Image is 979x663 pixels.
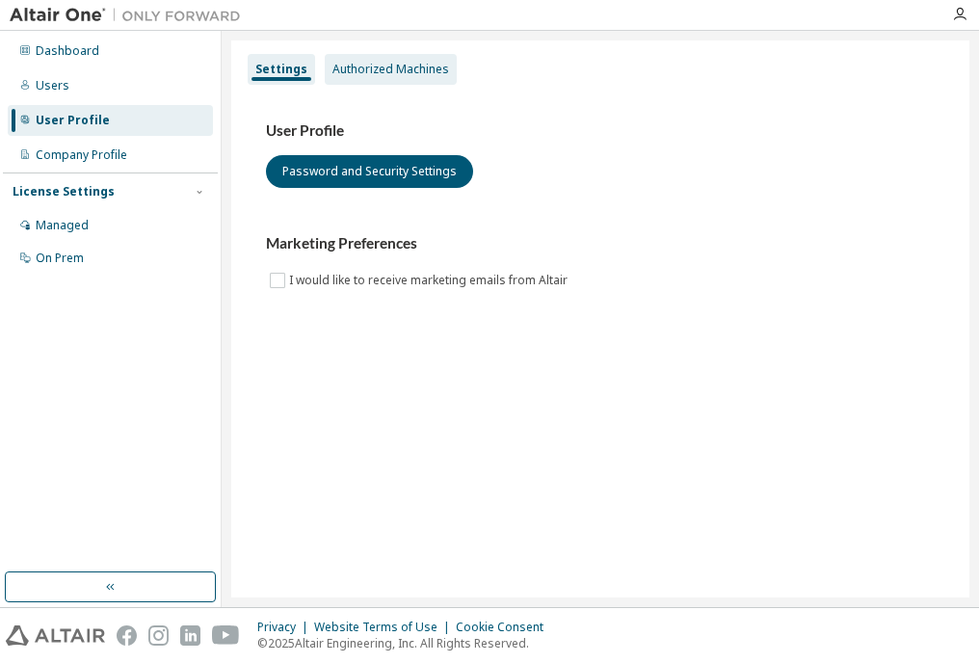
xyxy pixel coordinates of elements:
div: Users [36,78,69,93]
img: Altair One [10,6,251,25]
img: youtube.svg [212,625,240,646]
img: instagram.svg [148,625,169,646]
div: Managed [36,218,89,233]
div: Cookie Consent [456,620,555,635]
h3: User Profile [266,121,935,141]
label: I would like to receive marketing emails from Altair [289,269,571,292]
div: Privacy [257,620,314,635]
div: User Profile [36,113,110,128]
h3: Marketing Preferences [266,234,935,253]
div: Settings [255,62,307,77]
div: Company Profile [36,147,127,163]
img: altair_logo.svg [6,625,105,646]
div: On Prem [36,251,84,266]
img: linkedin.svg [180,625,200,646]
div: Website Terms of Use [314,620,456,635]
p: © 2025 Altair Engineering, Inc. All Rights Reserved. [257,635,555,651]
img: facebook.svg [117,625,137,646]
div: License Settings [13,184,115,199]
div: Dashboard [36,43,99,59]
div: Authorized Machines [332,62,449,77]
button: Password and Security Settings [266,155,473,188]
